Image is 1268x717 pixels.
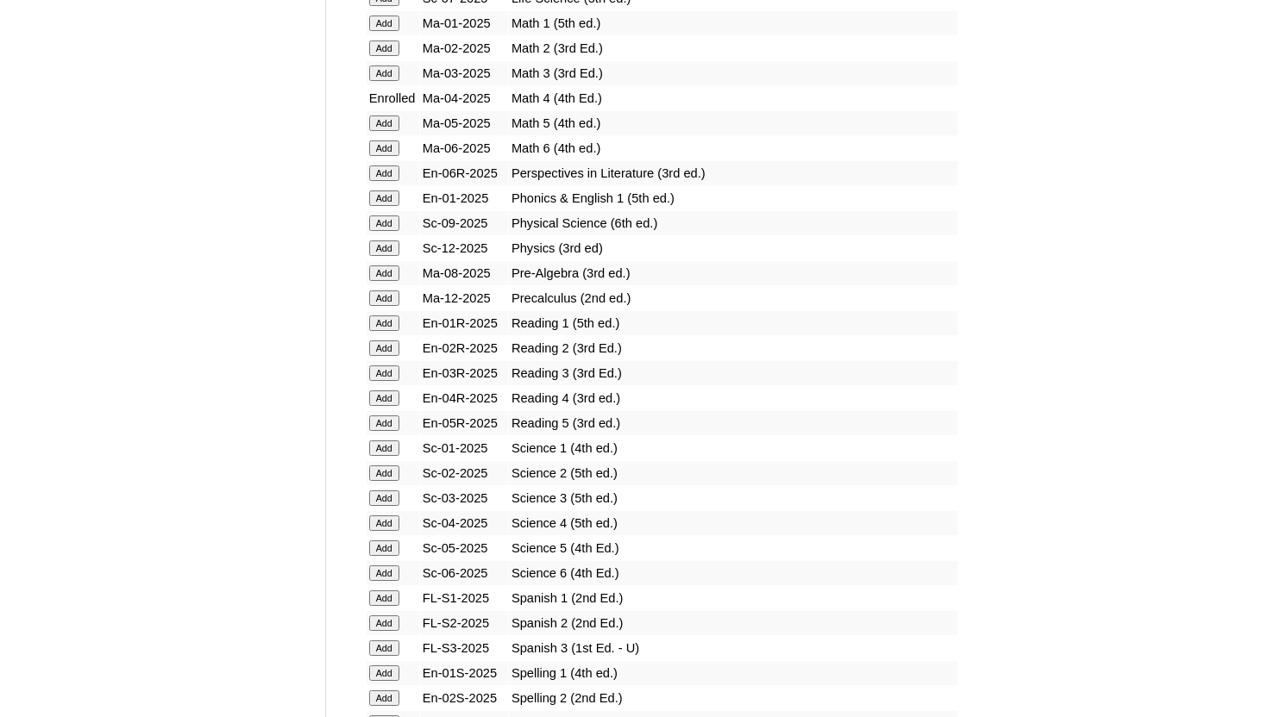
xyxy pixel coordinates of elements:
td: Reading 3 (3rd Ed.) [509,361,957,385]
td: Math 1 (5th ed.) [509,11,957,35]
input: Add [369,540,399,556]
td: Science 4 (5th ed.) [509,511,957,535]
td: Science 1 (4th ed.) [509,436,957,460]
input: Add [369,640,399,656]
td: En-01S-2025 [420,661,508,685]
td: Phonics & English 1 (5th ed.) [509,186,957,210]
input: Add [369,115,399,131]
td: FL-S2-2025 [420,611,508,635]
td: Enrolled [367,86,419,110]
td: Sc-01-2025 [420,436,508,460]
td: Science 3 (5th ed.) [509,486,957,510]
td: Science 5 (4th Ed.) [509,536,957,560]
td: Science 6 (4th Ed.) [509,561,957,585]
td: Math 6 (4th ed.) [509,136,957,160]
td: Spelling 2 (2nd Ed.) [509,686,957,710]
input: Add [369,440,399,456]
td: Pre-Algebra (3rd ed.) [509,261,957,285]
td: Reading 1 (5th ed.) [509,311,957,335]
td: Perspectives in Literature (3rd ed.) [509,161,957,185]
td: Ma-04-2025 [420,86,508,110]
td: Ma-05-2025 [420,111,508,135]
td: Ma-12-2025 [420,286,508,310]
input: Add [369,190,399,206]
td: Sc-12-2025 [420,236,508,260]
input: Add [369,41,399,56]
input: Add [369,365,399,381]
input: Add [369,415,399,431]
td: Spanish 1 (2nd Ed.) [509,586,957,610]
td: Math 3 (3rd Ed.) [509,61,957,85]
td: Math 2 (3rd Ed.) [509,36,957,60]
td: Precalculus (2nd ed.) [509,286,957,310]
input: Add [369,165,399,181]
input: Add [369,565,399,581]
td: En-03R-2025 [420,361,508,385]
td: Ma-08-2025 [420,261,508,285]
td: FL-S1-2025 [420,586,508,610]
input: Add [369,590,399,606]
td: En-06R-2025 [420,161,508,185]
td: Spelling 1 (4th ed.) [509,661,957,685]
td: Ma-01-2025 [420,11,508,35]
td: Sc-02-2025 [420,461,508,485]
td: Sc-05-2025 [420,536,508,560]
td: Sc-03-2025 [420,486,508,510]
input: Add [369,65,399,81]
input: Add [369,390,399,406]
td: En-04R-2025 [420,386,508,410]
td: Physical Science (6th ed.) [509,211,957,235]
td: En-01R-2025 [420,311,508,335]
td: Reading 4 (3rd ed.) [509,386,957,410]
td: Science 2 (5th ed.) [509,461,957,485]
input: Add [369,16,399,31]
td: Ma-06-2025 [420,136,508,160]
input: Add [369,240,399,256]
td: Reading 2 (3rd Ed.) [509,336,957,360]
td: Sc-06-2025 [420,561,508,585]
input: Add [369,490,399,506]
input: Add [369,515,399,531]
td: En-01-2025 [420,186,508,210]
input: Add [369,665,399,681]
td: Math 4 (4th Ed.) [509,86,957,110]
td: Physics (3rd ed) [509,236,957,260]
td: En-02R-2025 [420,336,508,360]
input: Add [369,265,399,281]
td: En-02S-2025 [420,686,508,710]
input: Add [369,340,399,356]
input: Add [369,615,399,631]
td: En-05R-2025 [420,411,508,435]
td: Spanish 3 (1st Ed. - U) [509,636,957,660]
input: Add [369,290,399,306]
td: FL-S3-2025 [420,636,508,660]
td: Sc-09-2025 [420,211,508,235]
input: Add [369,215,399,231]
td: Ma-02-2025 [420,36,508,60]
td: Sc-04-2025 [420,511,508,535]
td: Reading 5 (3rd ed.) [509,411,957,435]
td: Spanish 2 (2nd Ed.) [509,611,957,635]
td: Ma-03-2025 [420,61,508,85]
input: Add [369,465,399,481]
input: Add [369,315,399,331]
input: Add [369,140,399,156]
input: Add [369,690,399,706]
td: Math 5 (4th ed.) [509,111,957,135]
